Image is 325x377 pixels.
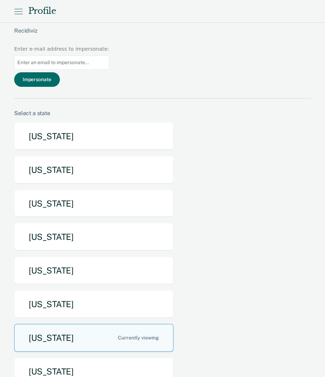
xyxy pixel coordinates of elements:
div: Recidiviz [14,27,259,45]
button: [US_STATE] [14,290,173,318]
div: Profile [28,6,56,16]
button: [US_STATE] [14,190,173,218]
button: Impersonate [14,72,60,87]
button: [US_STATE] [14,122,173,150]
button: [US_STATE] [14,156,173,184]
button: [US_STATE] [14,257,173,285]
div: Enter e-mail address to impersonate: [14,45,109,53]
div: Select a state [14,110,311,117]
button: [US_STATE] [14,223,173,251]
button: [US_STATE] [14,324,173,352]
input: Enter an email to impersonate... [14,56,109,69]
